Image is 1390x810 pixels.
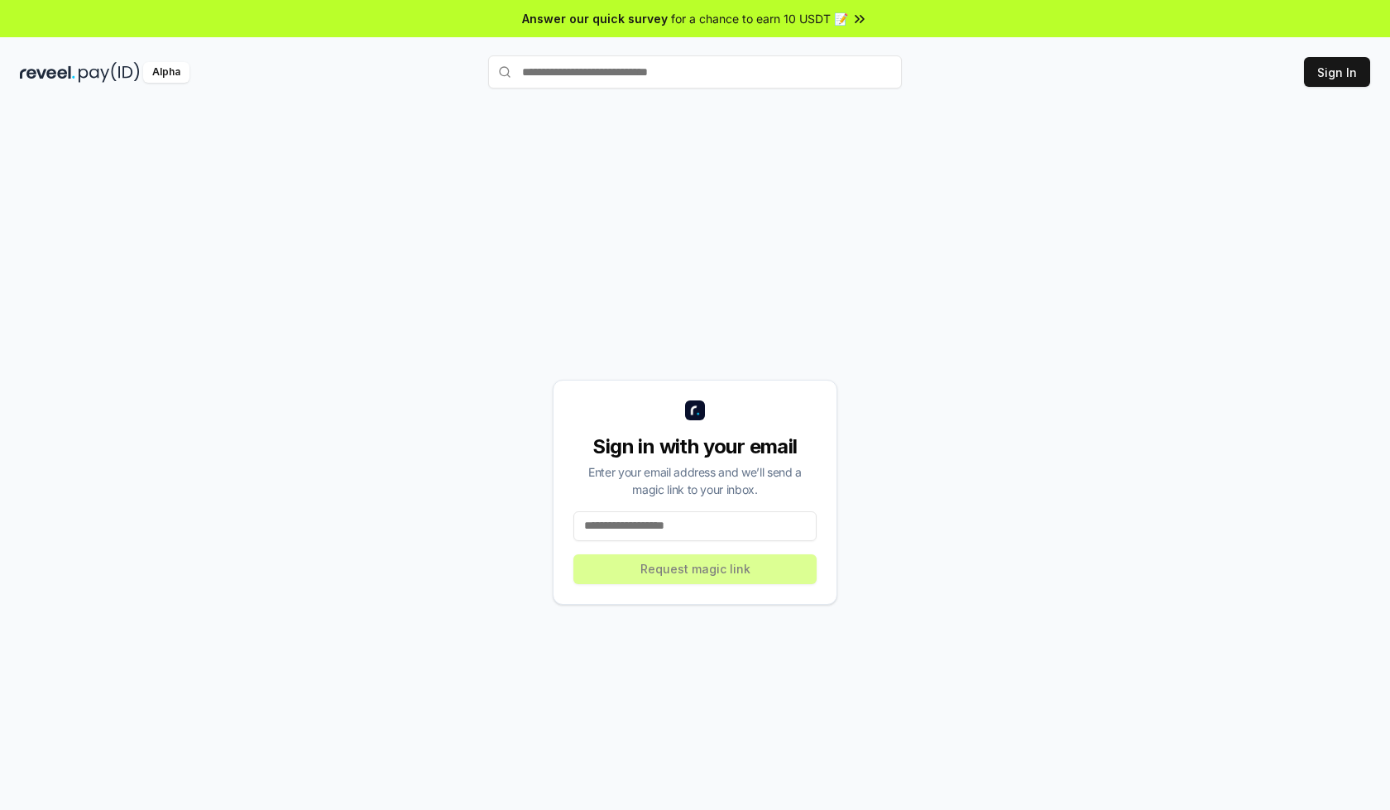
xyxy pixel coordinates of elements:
[573,434,817,460] div: Sign in with your email
[685,400,705,420] img: logo_small
[671,10,848,27] span: for a chance to earn 10 USDT 📝
[573,463,817,498] div: Enter your email address and we’ll send a magic link to your inbox.
[1304,57,1370,87] button: Sign In
[20,62,75,83] img: reveel_dark
[79,62,140,83] img: pay_id
[143,62,189,83] div: Alpha
[522,10,668,27] span: Answer our quick survey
